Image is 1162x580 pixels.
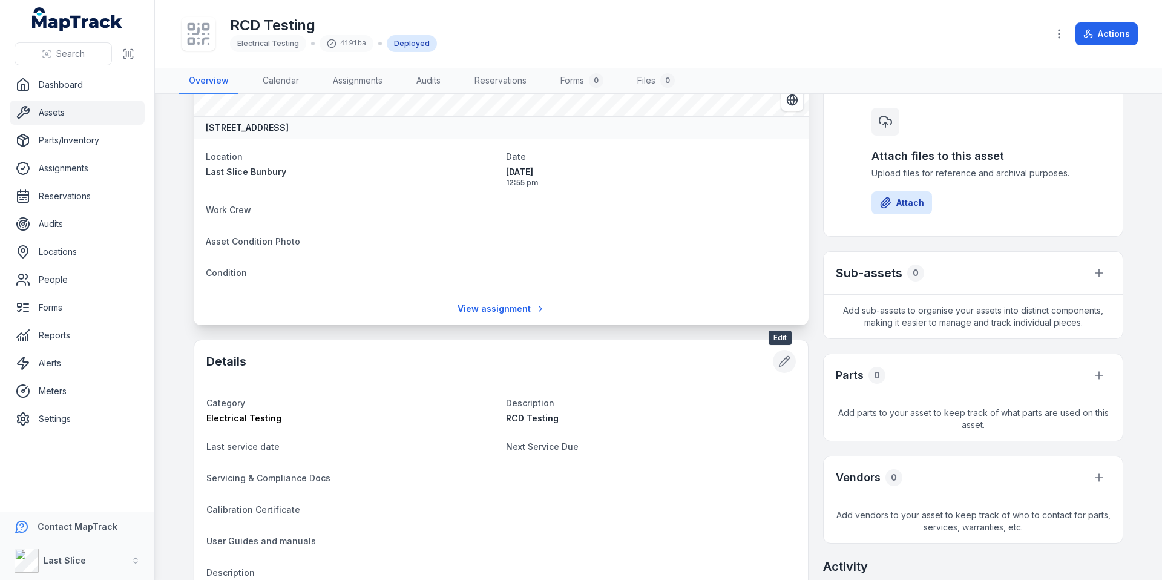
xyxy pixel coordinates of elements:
[589,73,603,88] div: 0
[10,156,145,180] a: Assignments
[506,398,554,408] span: Description
[506,166,796,178] span: [DATE]
[10,240,145,264] a: Locations
[824,499,1123,543] span: Add vendors to your asset to keep track of who to contact for parts, services, warranties, etc.
[206,536,316,546] span: User Guides and manuals
[10,128,145,153] a: Parts/Inventory
[206,236,300,246] span: Asset Condition Photo
[206,413,281,423] span: Electrical Testing
[10,351,145,375] a: Alerts
[824,295,1123,338] span: Add sub-assets to organise your assets into distinct components, making it easier to manage and t...
[10,184,145,208] a: Reservations
[10,212,145,236] a: Audits
[206,268,247,278] span: Condition
[10,101,145,125] a: Assets
[836,469,881,486] h3: Vendors
[824,397,1123,441] span: Add parts to your asset to keep track of what parts are used on this asset.
[323,68,392,94] a: Assignments
[836,265,902,282] h2: Sub-assets
[407,68,450,94] a: Audits
[10,407,145,431] a: Settings
[10,268,145,292] a: People
[506,166,796,188] time: 10/10/2025, 12:55:25 pm
[885,469,902,486] div: 0
[206,353,246,370] h2: Details
[628,68,684,94] a: Files0
[56,48,85,60] span: Search
[253,68,309,94] a: Calendar
[206,166,496,178] a: Last Slice Bunbury
[465,68,536,94] a: Reservations
[10,323,145,348] a: Reports
[206,205,251,215] span: Work Crew
[781,88,804,111] button: Switch to Satellite View
[15,42,112,65] button: Search
[871,148,1075,165] h3: Attach files to this asset
[823,558,868,575] h2: Activity
[506,178,796,188] span: 12:55 pm
[836,367,864,384] h3: Parts
[206,151,243,162] span: Location
[237,39,299,48] span: Electrical Testing
[230,16,437,35] h1: RCD Testing
[206,166,286,177] span: Last Slice Bunbury
[10,73,145,97] a: Dashboard
[206,473,330,483] span: Servicing & Compliance Docs
[1075,22,1138,45] button: Actions
[871,191,932,214] button: Attach
[551,68,613,94] a: Forms0
[206,441,280,452] span: Last service date
[450,297,553,320] a: View assignment
[32,7,123,31] a: MapTrack
[320,35,373,52] div: 4191ba
[38,521,117,532] strong: Contact MapTrack
[871,167,1075,179] span: Upload files for reference and archival purposes.
[769,331,792,345] span: Edit
[179,68,238,94] a: Overview
[506,413,559,423] span: RCD Testing
[907,265,924,282] div: 0
[206,122,289,134] strong: [STREET_ADDRESS]
[387,35,437,52] div: Deployed
[660,73,675,88] div: 0
[206,567,255,578] span: Description
[206,504,300,515] span: Calibration Certificate
[206,398,245,408] span: Category
[10,295,145,320] a: Forms
[44,555,86,565] strong: Last Slice
[868,367,885,384] div: 0
[506,441,579,452] span: Next Service Due
[506,151,526,162] span: Date
[10,379,145,403] a: Meters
